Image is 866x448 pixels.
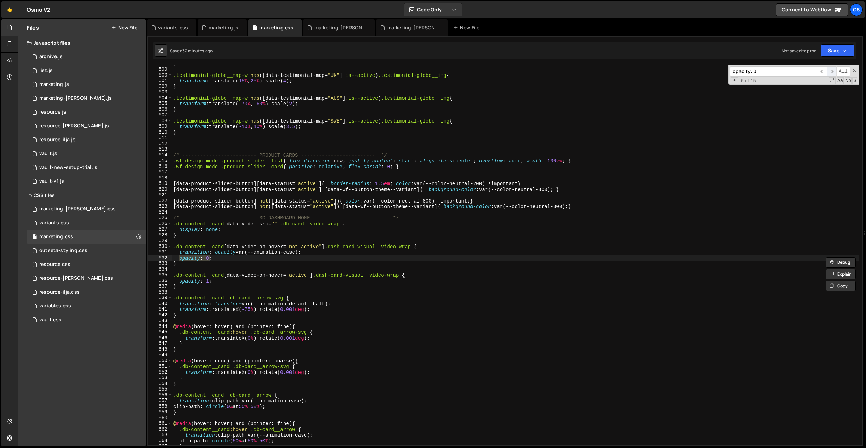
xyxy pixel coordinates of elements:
div: 16596/46210.js [27,50,146,64]
div: 600 [148,72,172,78]
div: vault-v1.js [39,178,64,185]
div: marketing.js [39,81,69,88]
div: 599 [148,66,172,72]
div: 16596/45153.css [27,313,146,327]
div: 604 [148,95,172,101]
div: 16596/45446.css [27,230,146,244]
input: Search for [730,66,817,77]
div: 644 [148,324,172,330]
div: Not saved to prod [782,48,816,54]
span: 6 of 15 [738,78,759,84]
div: marketing.css [39,234,73,240]
div: 663 [148,432,172,438]
div: 632 [148,255,172,261]
span: Search In Selection [852,77,857,84]
div: 605 [148,101,172,107]
span: ​ [817,66,827,77]
div: variants.css [158,24,188,31]
div: 626 [148,221,172,227]
div: 622 [148,198,172,204]
div: 640 [148,301,172,307]
div: 16596/45156.css [27,244,146,258]
div: 617 [148,169,172,175]
div: 621 [148,192,172,198]
div: New File [453,24,482,31]
a: Os [850,3,863,16]
div: 633 [148,261,172,267]
div: 16596/46199.css [27,258,146,271]
div: 631 [148,249,172,255]
div: 16596/45154.css [27,299,146,313]
div: 652 [148,369,172,375]
span: Alt-Enter [836,66,850,77]
div: 641 [148,306,172,312]
div: 613 [148,146,172,152]
div: marketing-[PERSON_NAME].css [39,206,116,212]
div: 610 [148,129,172,135]
button: Copy [826,281,856,291]
button: Debug [826,257,856,268]
div: 614 [148,152,172,158]
div: resource.js [39,109,66,115]
div: resource-ilja.js [39,137,76,143]
div: 16596/45152.js [27,161,146,174]
div: 623 [148,204,172,209]
div: 16596/46198.css [27,285,146,299]
button: Code Only [404,3,462,16]
div: 656 [148,392,172,398]
div: 653 [148,375,172,381]
div: 649 [148,352,172,358]
div: 654 [148,381,172,387]
div: 636 [148,278,172,284]
div: resource-ilja.css [39,289,80,295]
div: 639 [148,295,172,301]
div: 638 [148,289,172,295]
span: CaseSensitive Search [837,77,844,84]
a: 🤙 [1,1,18,18]
div: variables.css [39,303,71,309]
div: vault-new-setup-trial.js [39,164,97,171]
button: Explain [826,269,856,279]
div: 664 [148,438,172,444]
div: outseta-styling.css [39,248,87,254]
div: vault.css [39,317,61,323]
div: 630 [148,244,172,250]
div: 616 [148,164,172,170]
div: 16596/46195.js [27,133,146,147]
div: 650 [148,358,172,364]
div: marketing.css [259,24,293,31]
span: ​ [827,66,837,77]
div: 607 [148,112,172,118]
button: New File [111,25,137,30]
div: 615 [148,158,172,164]
div: marketing-[PERSON_NAME].js [39,95,112,101]
div: 628 [148,232,172,238]
div: 648 [148,347,172,352]
div: resource-[PERSON_NAME].css [39,275,113,281]
div: 642 [148,312,172,318]
div: 637 [148,284,172,289]
div: 657 [148,398,172,404]
div: 603 [148,89,172,95]
div: 635 [148,272,172,278]
div: CSS files [18,188,146,202]
div: marketing-[PERSON_NAME].css [314,24,366,31]
div: 16596/46194.js [27,119,146,133]
div: 651 [148,364,172,369]
div: 608 [148,118,172,124]
div: 16596/46183.js [27,105,146,119]
div: 618 [148,175,172,181]
div: 624 [148,209,172,215]
div: 647 [148,341,172,347]
div: 16596/45133.js [27,147,146,161]
div: Javascript files [18,36,146,50]
div: 16596/46284.css [27,202,146,216]
div: 643 [148,318,172,324]
div: 611 [148,135,172,141]
div: 612 [148,141,172,147]
a: Connect to Webflow [776,3,848,16]
div: 655 [148,386,172,392]
div: 634 [148,267,172,272]
div: 16596/45132.js [27,174,146,188]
